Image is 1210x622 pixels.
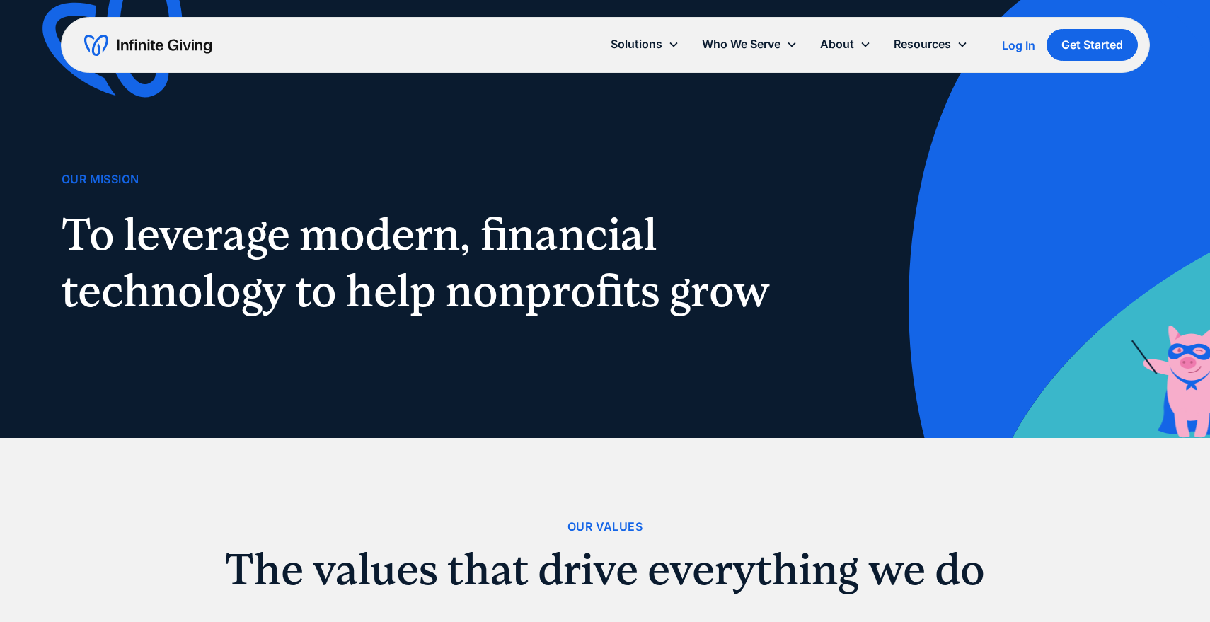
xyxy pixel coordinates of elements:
[1047,29,1138,61] a: Get Started
[611,35,662,54] div: Solutions
[62,170,139,189] div: Our Mission
[62,548,1148,592] h2: The values that drive everything we do
[894,35,951,54] div: Resources
[820,35,854,54] div: About
[702,35,780,54] div: Who We Serve
[1002,37,1035,54] a: Log In
[62,206,786,319] h1: To leverage modern, financial technology to help nonprofits grow
[567,517,643,536] div: Our Values
[1002,40,1035,51] div: Log In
